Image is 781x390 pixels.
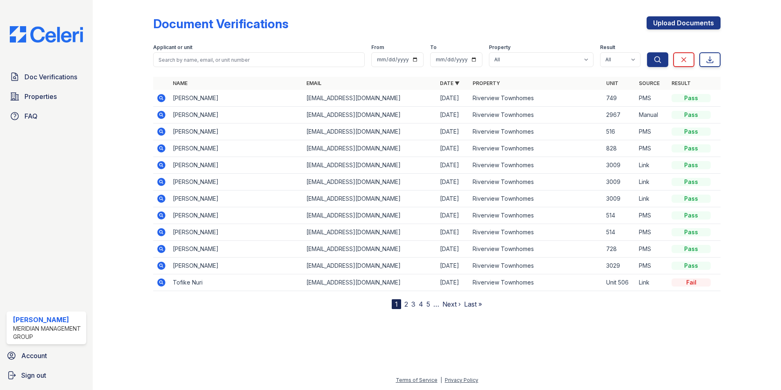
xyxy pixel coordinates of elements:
[7,69,86,85] a: Doc Verifications
[606,80,618,86] a: Unit
[437,174,469,191] td: [DATE]
[437,107,469,123] td: [DATE]
[437,224,469,241] td: [DATE]
[672,161,711,169] div: Pass
[469,207,603,224] td: Riverview Townhomes
[445,377,478,383] a: Privacy Policy
[170,274,303,291] td: Tofike Nuri
[419,300,423,308] a: 4
[303,258,437,274] td: [EMAIL_ADDRESS][DOMAIN_NAME]
[603,258,636,274] td: 3029
[170,224,303,241] td: [PERSON_NAME]
[440,80,460,86] a: Date ▼
[600,44,615,51] label: Result
[603,224,636,241] td: 514
[639,80,660,86] a: Source
[603,157,636,174] td: 3009
[3,367,89,383] a: Sign out
[170,241,303,258] td: [PERSON_NAME]
[303,174,437,191] td: [EMAIL_ADDRESS][DOMAIN_NAME]
[636,224,668,241] td: PMS
[303,274,437,291] td: [EMAIL_ADDRESS][DOMAIN_NAME]
[173,80,187,86] a: Name
[7,108,86,124] a: FAQ
[636,191,668,207] td: Link
[636,157,668,174] td: Link
[603,207,636,224] td: 514
[170,107,303,123] td: [PERSON_NAME]
[170,140,303,157] td: [PERSON_NAME]
[672,94,711,102] div: Pass
[603,107,636,123] td: 2967
[469,90,603,107] td: Riverview Townhomes
[437,241,469,258] td: [DATE]
[303,157,437,174] td: [EMAIL_ADDRESS][DOMAIN_NAME]
[672,144,711,152] div: Pass
[7,88,86,105] a: Properties
[25,111,38,121] span: FAQ
[603,241,636,258] td: 728
[469,123,603,140] td: Riverview Townhomes
[489,44,511,51] label: Property
[636,90,668,107] td: PMS
[469,258,603,274] td: Riverview Townhomes
[469,224,603,241] td: Riverview Townhomes
[170,90,303,107] td: [PERSON_NAME]
[473,80,500,86] a: Property
[303,123,437,140] td: [EMAIL_ADDRESS][DOMAIN_NAME]
[469,140,603,157] td: Riverview Townhomes
[469,191,603,207] td: Riverview Townhomes
[636,174,668,191] td: Link
[170,157,303,174] td: [PERSON_NAME]
[469,174,603,191] td: Riverview Townhomes
[170,174,303,191] td: [PERSON_NAME]
[430,44,437,51] label: To
[603,140,636,157] td: 828
[303,241,437,258] td: [EMAIL_ADDRESS][DOMAIN_NAME]
[469,241,603,258] td: Riverview Townhomes
[392,299,401,309] div: 1
[437,258,469,274] td: [DATE]
[437,157,469,174] td: [DATE]
[303,191,437,207] td: [EMAIL_ADDRESS][DOMAIN_NAME]
[303,224,437,241] td: [EMAIL_ADDRESS][DOMAIN_NAME]
[437,191,469,207] td: [DATE]
[433,299,439,309] span: …
[464,300,482,308] a: Last »
[469,107,603,123] td: Riverview Townhomes
[603,90,636,107] td: 749
[672,262,711,270] div: Pass
[636,274,668,291] td: Link
[647,16,721,29] a: Upload Documents
[672,128,711,136] div: Pass
[603,123,636,140] td: 516
[437,274,469,291] td: [DATE]
[303,207,437,224] td: [EMAIL_ADDRESS][DOMAIN_NAME]
[672,195,711,203] div: Pass
[303,140,437,157] td: [EMAIL_ADDRESS][DOMAIN_NAME]
[442,300,461,308] a: Next ›
[672,80,691,86] a: Result
[404,300,408,308] a: 2
[437,123,469,140] td: [DATE]
[437,140,469,157] td: [DATE]
[170,191,303,207] td: [PERSON_NAME]
[603,174,636,191] td: 3009
[603,274,636,291] td: Unit 506
[440,377,442,383] div: |
[672,278,711,287] div: Fail
[636,140,668,157] td: PMS
[3,26,89,43] img: CE_Logo_Blue-a8612792a0a2168367f1c8372b55b34899dd931a85d93a1a3d3e32e68fde9ad4.png
[306,80,321,86] a: Email
[25,72,77,82] span: Doc Verifications
[437,207,469,224] td: [DATE]
[170,123,303,140] td: [PERSON_NAME]
[636,207,668,224] td: PMS
[25,92,57,101] span: Properties
[672,178,711,186] div: Pass
[303,90,437,107] td: [EMAIL_ADDRESS][DOMAIN_NAME]
[13,325,83,341] div: Meridian Management Group
[303,107,437,123] td: [EMAIL_ADDRESS][DOMAIN_NAME]
[170,207,303,224] td: [PERSON_NAME]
